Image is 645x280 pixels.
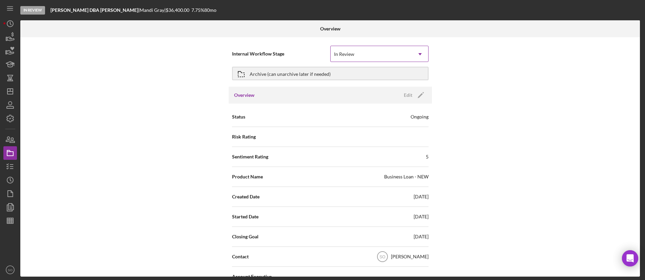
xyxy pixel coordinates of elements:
span: Product Name [232,173,263,180]
div: Open Intercom Messenger [622,250,638,266]
text: SO [379,255,385,259]
div: [DATE] [414,213,429,220]
div: [DATE] [414,233,429,240]
div: Ongoing [411,113,429,120]
div: Archive (can unarchive later if needed) [250,67,331,80]
div: [DATE] [414,193,429,200]
div: Edit [404,90,412,100]
div: $36,400.00 [166,7,191,13]
span: Closing Goal [232,233,258,240]
div: | [50,7,140,13]
button: Archive (can unarchive later if needed) [232,67,429,80]
div: 5 [426,153,429,160]
div: 80 mo [204,7,216,13]
text: SO [8,268,13,272]
h3: Overview [234,92,254,99]
div: In Review [20,6,45,15]
div: [PERSON_NAME] [391,253,429,260]
span: Status [232,113,245,120]
span: Risk Rating [232,133,256,140]
span: Sentiment Rating [232,153,268,160]
button: SO [3,263,17,277]
b: Overview [320,26,340,31]
span: Internal Workflow Stage [232,50,330,57]
span: Account Executive [232,273,272,280]
span: Created Date [232,193,259,200]
div: In Review [334,51,354,57]
div: Business Loan - NEW [384,173,429,180]
span: Contact [232,253,249,260]
span: Started Date [232,213,258,220]
div: 7.75 % [191,7,204,13]
div: Mandi Gray | [140,7,166,13]
button: Edit [400,90,426,100]
b: [PERSON_NAME] DBA [PERSON_NAME] [50,7,138,13]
